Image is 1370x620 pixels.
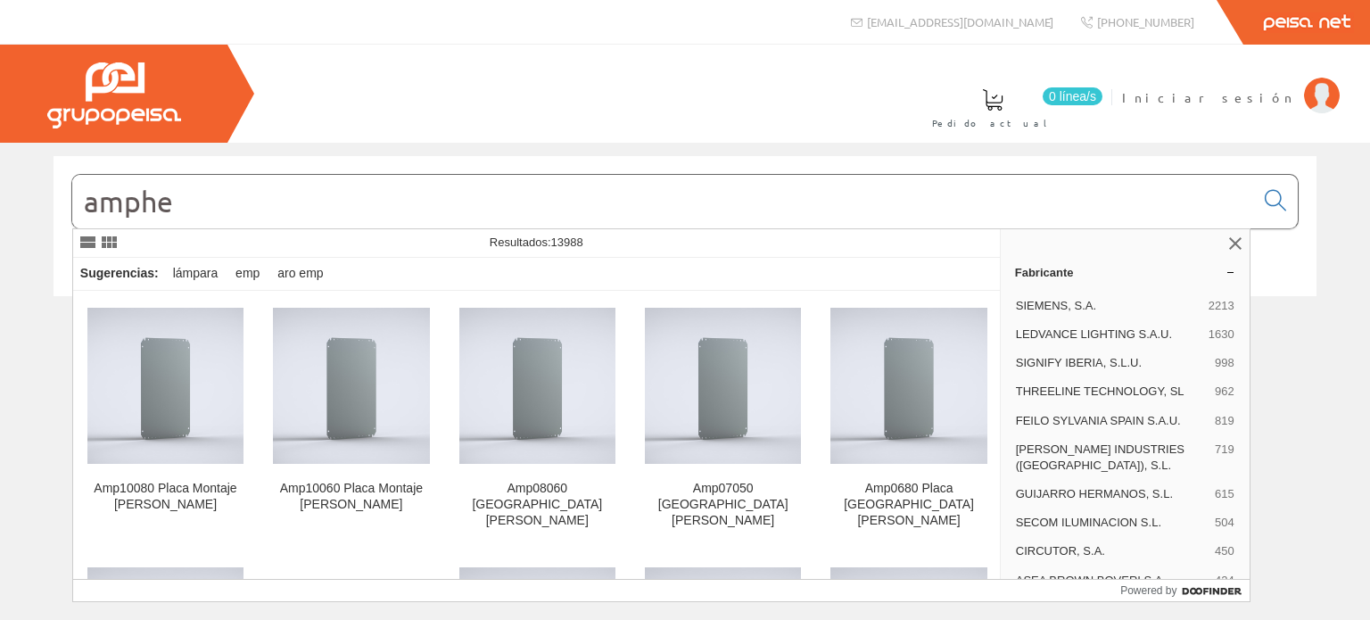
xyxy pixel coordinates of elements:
[1016,413,1208,429] span: FEILO SYLVANIA SPAIN S.A.U.
[87,481,243,513] div: Amp10080 Placa Montaje [PERSON_NAME]
[1016,543,1208,559] span: CIRCUTOR, S.A.
[459,481,615,529] div: Amp08060 [GEOGRAPHIC_DATA][PERSON_NAME]
[259,292,443,550] a: Amp10060 Placa Montaje Eldon Amp10060 Placa Montaje [PERSON_NAME]
[1122,74,1340,91] a: Iniciar sesión
[830,308,986,464] img: Amp0680 Placa Montaje Eldon
[867,14,1053,29] span: [EMAIL_ADDRESS][DOMAIN_NAME]
[1215,442,1234,474] span: 719
[1016,355,1208,371] span: SIGNIFY IBERIA, S.L.U.
[830,481,986,529] div: Amp0680 Placa [GEOGRAPHIC_DATA][PERSON_NAME]
[273,481,429,513] div: Amp10060 Placa Montaje [PERSON_NAME]
[228,258,267,290] div: emp
[645,308,801,464] img: Amp07050 Placa Montaje Eldon
[1120,583,1176,599] span: Powered by
[273,308,429,464] img: Amp10060 Placa Montaje Eldon
[1016,442,1208,474] span: [PERSON_NAME] INDUSTRIES ([GEOGRAPHIC_DATA]), S.L.
[1215,486,1234,502] span: 615
[459,308,615,464] img: Amp08060 Placa Montaje Eldon
[1016,327,1201,343] span: LEDVANCE LIGHTING S.A.U.
[1043,87,1102,105] span: 0 línea/s
[932,114,1053,132] span: Pedido actual
[551,236,583,249] span: 13988
[1097,14,1194,29] span: [PHONE_NUMBER]
[1120,580,1250,601] a: Powered by
[1016,486,1208,502] span: GUIJARRO HERMANOS, S.L.
[270,258,330,290] div: aro emp
[1215,543,1234,559] span: 450
[1001,258,1250,286] a: Fabricante
[47,62,181,128] img: Grupo Peisa
[1016,573,1208,589] span: ASEA BROWN BOVERI S.A.
[1215,515,1234,531] span: 504
[72,175,1254,228] input: Buscar...
[1122,88,1295,106] span: Iniciar sesión
[631,292,815,550] a: Amp07050 Placa Montaje Eldon Amp07050 [GEOGRAPHIC_DATA][PERSON_NAME]
[645,481,801,529] div: Amp07050 [GEOGRAPHIC_DATA][PERSON_NAME]
[73,261,162,286] div: Sugerencias:
[1016,384,1208,400] span: THREELINE TECHNOLOGY, SL
[1209,327,1234,343] span: 1630
[1016,515,1208,531] span: SECOM ILUMINACION S.L.
[1215,573,1234,589] span: 424
[1016,298,1201,314] span: SIEMENS, S.A.
[445,292,630,550] a: Amp08060 Placa Montaje Eldon Amp08060 [GEOGRAPHIC_DATA][PERSON_NAME]
[1215,413,1234,429] span: 819
[87,308,243,464] img: Amp10080 Placa Montaje Eldon
[1215,384,1234,400] span: 962
[1215,355,1234,371] span: 998
[1209,298,1234,314] span: 2213
[54,318,1316,334] div: © Grupo Peisa
[816,292,1001,550] a: Amp0680 Placa Montaje Eldon Amp0680 Placa [GEOGRAPHIC_DATA][PERSON_NAME]
[490,236,583,249] span: Resultados:
[73,292,258,550] a: Amp10080 Placa Montaje Eldon Amp10080 Placa Montaje [PERSON_NAME]
[166,258,226,290] div: lámpara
